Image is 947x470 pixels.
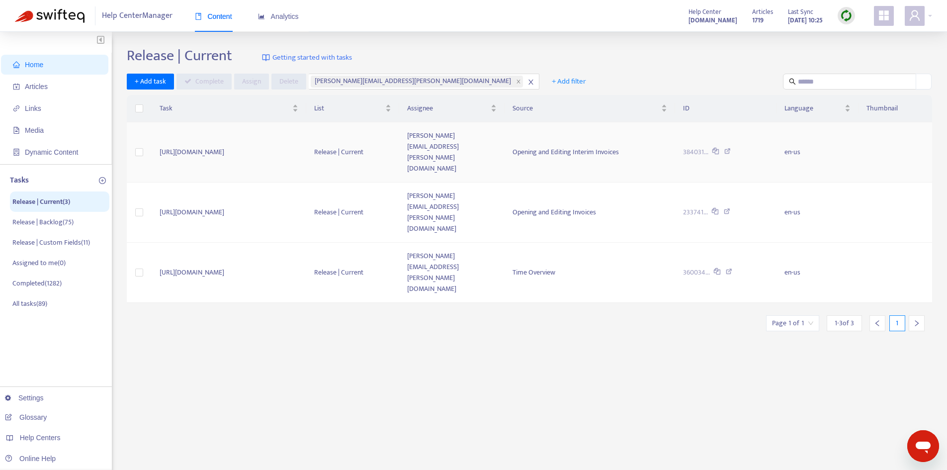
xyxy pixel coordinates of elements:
[315,76,515,88] span: [PERSON_NAME][EMAIL_ADDRESS][PERSON_NAME][DOMAIN_NAME]
[99,177,106,184] span: plus-circle
[12,278,62,288] p: Completed ( 1282 )
[552,76,586,88] span: + Add filter
[12,298,47,309] p: All tasks ( 89 )
[913,320,920,327] span: right
[25,126,44,134] span: Media
[874,320,881,327] span: left
[878,9,890,21] span: appstore
[262,54,270,62] img: image-link
[675,95,776,122] th: ID
[788,6,813,17] span: Last Sync
[195,12,232,20] span: Content
[752,15,764,26] strong: 1719
[306,122,399,183] td: Release | Current
[399,183,505,243] td: [PERSON_NAME][EMAIL_ADDRESS][PERSON_NAME][DOMAIN_NAME]
[399,122,505,183] td: [PERSON_NAME][EMAIL_ADDRESS][PERSON_NAME][DOMAIN_NAME]
[176,74,232,90] button: Complete
[13,105,20,112] span: link
[889,315,905,331] div: 1
[25,104,41,112] span: Links
[516,79,521,84] span: close
[13,127,20,134] span: file-image
[127,47,232,65] h2: Release | Current
[12,258,66,268] p: Assigned to me ( 0 )
[689,6,721,17] span: Help Center
[399,95,505,122] th: Assignee
[25,83,48,91] span: Articles
[306,183,399,243] td: Release | Current
[840,9,853,22] img: sync.dc5367851b00ba804db3.png
[152,243,307,303] td: [URL][DOMAIN_NAME]
[683,207,708,218] span: 233741...
[272,52,352,64] span: Getting started with tasks
[12,217,74,227] p: Release | Backlog ( 75 )
[127,74,174,90] button: + Add task
[784,103,843,114] span: Language
[152,122,307,183] td: [URL][DOMAIN_NAME]
[909,9,921,21] span: user
[25,148,78,156] span: Dynamic Content
[907,430,939,462] iframe: Button to launch messaging window
[271,74,306,90] button: Delete
[258,12,299,20] span: Analytics
[13,83,20,90] span: account-book
[102,6,172,25] span: Help Center Manager
[20,434,61,442] span: Help Centers
[306,95,399,122] th: List
[135,76,166,87] span: + Add task
[505,95,675,122] th: Source
[15,9,85,23] img: Swifteq
[262,47,352,69] a: Getting started with tasks
[12,237,90,248] p: Release | Custom Fields ( 11 )
[527,79,534,86] span: close
[752,6,773,17] span: Articles
[689,14,737,26] a: [DOMAIN_NAME]
[788,15,823,26] strong: [DATE] 10:25
[13,149,20,156] span: container
[160,103,291,114] span: Task
[513,267,555,278] span: Time Overview
[683,267,710,278] span: 360034...
[12,196,70,207] p: Release | Current ( 3 )
[776,243,859,303] td: en-us
[152,183,307,243] td: [URL][DOMAIN_NAME]
[399,243,505,303] td: [PERSON_NAME][EMAIL_ADDRESS][PERSON_NAME][DOMAIN_NAME]
[258,13,265,20] span: area-chart
[314,103,383,114] span: List
[234,74,269,90] button: Assign
[776,183,859,243] td: en-us
[195,13,202,20] span: book
[544,74,594,90] button: + Add filter
[13,61,20,68] span: home
[152,95,307,122] th: Task
[859,95,932,122] th: Thumbnail
[776,122,859,183] td: en-us
[10,175,29,187] p: Tasks
[513,146,619,158] span: Opening and Editing Interim Invoices
[835,318,854,328] span: 1 - 3 of 3
[306,243,399,303] td: Release | Current
[5,394,44,402] a: Settings
[5,413,47,421] a: Glossary
[513,206,596,218] span: Opening and Editing Invoices
[776,95,859,122] th: Language
[407,103,489,114] span: Assignee
[789,78,796,85] span: search
[5,455,56,463] a: Online Help
[513,103,659,114] span: Source
[25,61,43,69] span: Home
[683,147,708,158] span: 384031...
[689,15,737,26] strong: [DOMAIN_NAME]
